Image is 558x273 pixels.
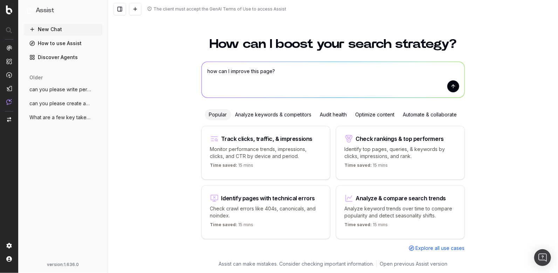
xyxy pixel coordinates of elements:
[345,146,456,160] p: Identify top pages, queries, & keywords by clicks, impressions, and rank.
[6,99,12,105] img: Assist
[24,98,102,109] button: can you please create author schema for
[210,146,322,160] p: Monitor performance trends, impressions, clicks, and CTR by device and period.
[210,163,254,171] p: 15 mins
[345,163,372,168] span: Time saved:
[345,222,372,227] span: Time saved:
[345,222,388,230] p: 15 mins
[7,117,11,122] img: Switch project
[27,6,99,15] button: Assist
[210,222,254,230] p: 15 mins
[345,163,388,171] p: 15 mins
[27,7,33,14] img: Assist
[29,86,91,93] span: can you please write person schema for t
[29,74,43,81] span: older
[6,72,12,78] img: Activation
[345,205,456,219] p: Analyze keyword trends over time to compare popularity and detect seasonality shifts.
[29,100,91,107] span: can you please create author schema for
[351,109,399,120] div: Optimize content
[6,86,12,91] img: Studio
[210,163,237,168] span: Time saved:
[24,84,102,95] button: can you please write person schema for t
[356,136,444,142] div: Check rankings & top performers
[380,260,447,267] a: Open previous Assist version
[24,24,102,35] button: New Chat
[29,114,91,121] span: What are a few key takeaway's that I can
[201,38,465,50] h1: How can I boost your search strategy?
[24,112,102,123] button: What are a few key takeaway's that I can
[399,109,461,120] div: Automate & collaborate
[316,109,351,120] div: Audit health
[6,256,12,262] img: My account
[27,262,99,267] div: version: 1.636.0
[231,109,316,120] div: Analyze keywords & competitors
[202,62,464,98] textarea: how can I improve this page?
[416,245,465,252] span: Explore all use cases
[210,222,237,227] span: Time saved:
[6,45,12,51] img: Analytics
[6,58,12,64] img: Intelligence
[210,205,322,219] p: Check crawl errors like 404s, canonicals, and noindex.
[221,136,313,142] div: Track clicks, traffic, & impressions
[534,249,551,266] div: Open Intercom Messenger
[24,52,102,63] a: Discover Agents
[205,109,231,120] div: Popular
[356,195,446,201] div: Analyze & compare search trends
[6,5,12,14] img: Botify logo
[36,6,54,15] h1: Assist
[221,195,315,201] div: Identify pages with technical errors
[409,245,465,252] a: Explore all use cases
[219,260,374,267] p: Assist can make mistakes. Consider checking important information.
[153,6,286,12] div: The client must accept the GenAI Terms of Use to access Assist
[6,243,12,249] img: Setting
[24,38,102,49] a: How to use Assist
